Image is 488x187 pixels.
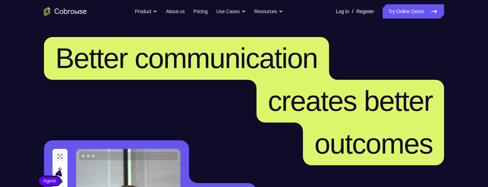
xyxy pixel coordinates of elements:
span: Better communication [55,42,318,74]
span: Agent [39,177,60,185]
span: creates better [268,85,433,117]
a: Register [357,4,374,19]
button: Resources [254,4,283,19]
a: Pricing [193,4,208,19]
span: outcomes [314,128,433,160]
span: / [352,7,353,16]
button: Use Cases [216,4,245,19]
button: Product [135,4,158,19]
a: Log In [336,4,349,19]
a: Go to the home page [44,7,87,16]
a: Try Online Demo [383,4,444,19]
a: About us [166,4,184,19]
